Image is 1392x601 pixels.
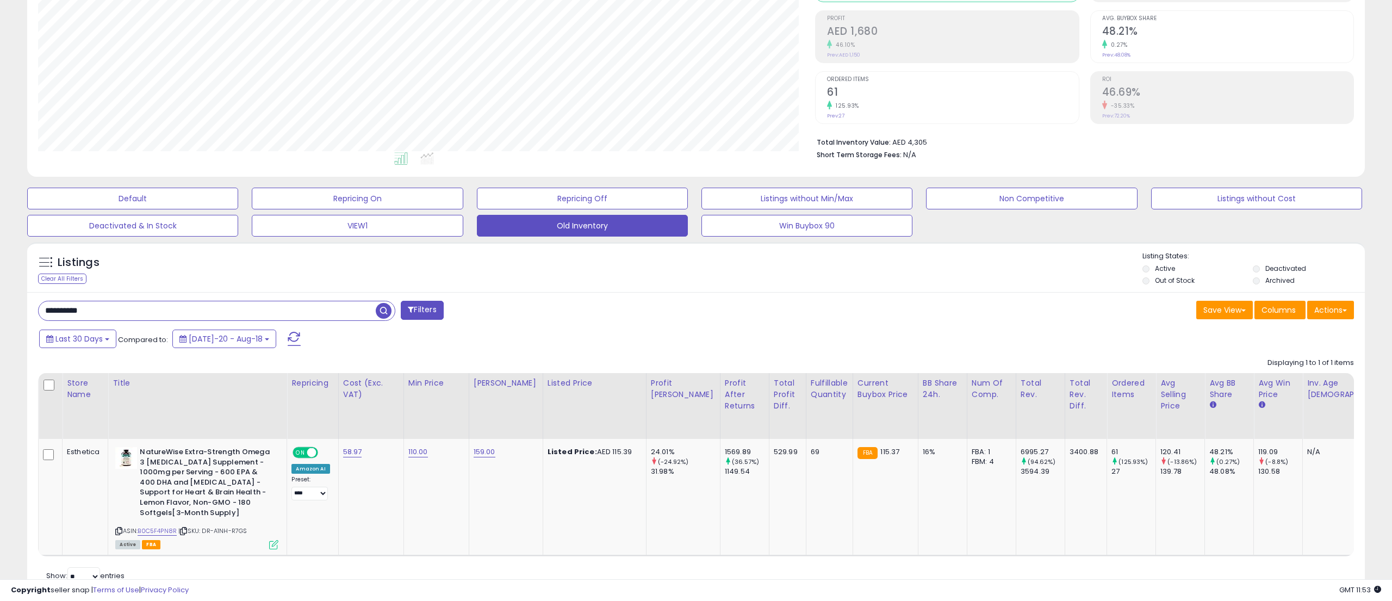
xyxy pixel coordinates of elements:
[1111,377,1151,400] div: Ordered Items
[474,447,495,457] a: 159.00
[11,585,189,596] div: seller snap | |
[827,113,844,119] small: Prev: 27
[38,274,86,284] div: Clear All Filters
[923,377,962,400] div: BB Share 24h.
[1102,16,1353,22] span: Avg. Buybox Share
[46,571,125,581] span: Show: entries
[1118,457,1148,466] small: (125.93%)
[732,457,759,466] small: (36.57%)
[774,447,798,457] div: 529.99
[972,457,1008,467] div: FBM: 4
[1261,305,1296,315] span: Columns
[294,448,308,457] span: ON
[1160,467,1204,476] div: 139.78
[827,86,1078,101] h2: 61
[1155,264,1175,273] label: Active
[118,334,168,345] span: Compared to:
[923,447,959,457] div: 16%
[811,447,844,457] div: 69
[1151,188,1362,209] button: Listings without Cost
[1216,457,1240,466] small: (0.27%)
[477,188,688,209] button: Repricing Off
[651,377,716,400] div: Profit [PERSON_NAME]
[926,188,1137,209] button: Non Competitive
[172,330,276,348] button: [DATE]-20 - Aug-18
[11,585,51,595] strong: Copyright
[827,16,1078,22] span: Profit
[252,188,463,209] button: Repricing On
[1107,102,1135,110] small: -35.33%
[1142,251,1365,262] p: Listing States:
[474,377,538,389] div: [PERSON_NAME]
[1167,457,1197,466] small: (-13.86%)
[142,540,160,549] span: FBA
[408,447,428,457] a: 110.00
[141,585,189,595] a: Privacy Policy
[343,377,399,400] div: Cost (Exc. VAT)
[880,447,899,457] span: 115.37
[548,447,638,457] div: AED 115.39
[316,448,334,457] span: OFF
[1102,86,1353,101] h2: 46.69%
[651,447,720,457] div: 24.01%
[1070,447,1098,457] div: 3400.88
[58,255,100,270] h5: Listings
[1209,447,1253,457] div: 48.21%
[1070,377,1102,412] div: Total Rev. Diff.
[1196,301,1253,319] button: Save View
[401,301,443,320] button: Filters
[832,41,855,49] small: 46.10%
[1021,447,1065,457] div: 6995.27
[658,457,688,466] small: (-24.92%)
[1111,467,1155,476] div: 27
[1307,301,1354,319] button: Actions
[972,377,1011,400] div: Num of Comp.
[1209,400,1216,410] small: Avg BB Share.
[1209,467,1253,476] div: 48.08%
[1028,457,1055,466] small: (94.62%)
[113,377,282,389] div: Title
[701,215,912,237] button: Win Buybox 90
[291,476,330,500] div: Preset:
[1102,77,1353,83] span: ROI
[115,540,140,549] span: All listings currently available for purchase on Amazon
[817,135,1346,148] li: AED 4,305
[774,377,801,412] div: Total Profit Diff.
[725,467,769,476] div: 1149.54
[972,447,1008,457] div: FBA: 1
[1339,585,1381,595] span: 2025-09-18 11:53 GMT
[1265,276,1295,285] label: Archived
[115,447,278,548] div: ASIN:
[725,447,769,457] div: 1569.89
[903,150,916,160] span: N/A
[1265,457,1288,466] small: (-8.8%)
[1160,377,1200,412] div: Avg Selling Price
[1160,447,1204,457] div: 120.41
[138,526,177,536] a: B0C5F4PN8R
[291,377,333,389] div: Repricing
[1102,52,1130,58] small: Prev: 48.08%
[857,447,878,459] small: FBA
[55,333,103,344] span: Last 30 Days
[67,447,100,457] div: Esthetica
[1258,467,1302,476] div: 130.58
[725,377,765,412] div: Profit After Returns
[178,526,247,535] span: | SKU: DR-A1NH-R7GS
[817,150,902,159] b: Short Term Storage Fees:
[1209,377,1249,400] div: Avg BB Share
[39,330,116,348] button: Last 30 Days
[827,77,1078,83] span: Ordered Items
[827,25,1078,40] h2: AED 1,680
[93,585,139,595] a: Terms of Use
[1021,467,1065,476] div: 3594.39
[1021,377,1060,400] div: Total Rev.
[1258,400,1265,410] small: Avg Win Price.
[817,138,891,147] b: Total Inventory Value:
[832,102,859,110] small: 125.93%
[1258,377,1298,400] div: Avg Win Price
[1254,301,1306,319] button: Columns
[27,215,238,237] button: Deactivated & In Stock
[252,215,463,237] button: VIEW1
[1102,25,1353,40] h2: 48.21%
[291,464,330,474] div: Amazon AI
